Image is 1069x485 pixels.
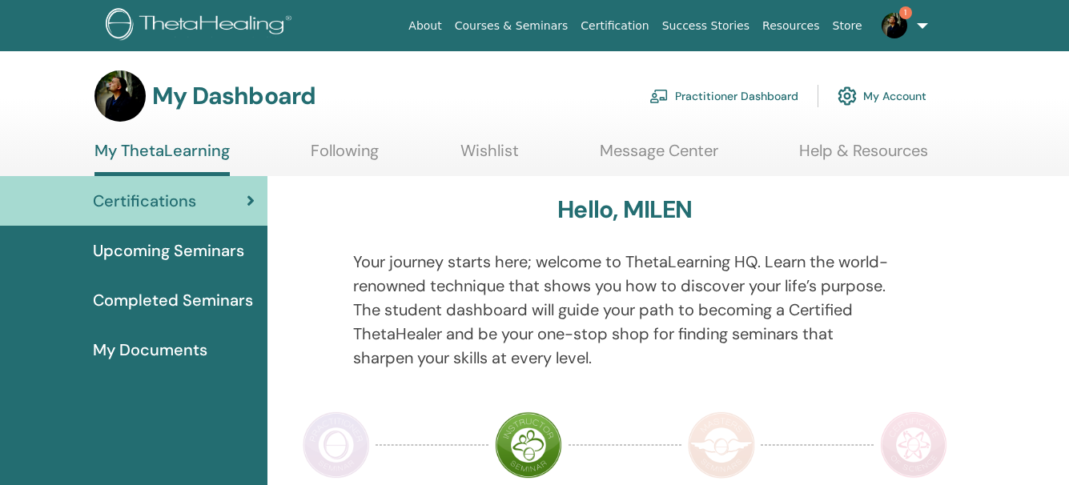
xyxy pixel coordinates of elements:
[838,78,926,114] a: My Account
[756,11,826,41] a: Resources
[94,141,230,176] a: My ThetaLearning
[152,82,315,110] h3: My Dashboard
[838,82,857,110] img: cog.svg
[448,11,575,41] a: Courses & Seminars
[826,11,869,41] a: Store
[600,141,718,172] a: Message Center
[557,195,692,224] h3: Hello, MILEN
[106,8,297,44] img: logo.png
[880,411,947,479] img: Certificate of Science
[574,11,655,41] a: Certification
[899,6,912,19] span: 1
[93,189,196,213] span: Certifications
[303,411,370,479] img: Practitioner
[656,11,756,41] a: Success Stories
[799,141,928,172] a: Help & Resources
[353,250,897,370] p: Your journey starts here; welcome to ThetaLearning HQ. Learn the world-renowned technique that sh...
[93,338,207,362] span: My Documents
[402,11,448,41] a: About
[882,13,907,38] img: default.jpg
[649,89,669,103] img: chalkboard-teacher.svg
[93,288,253,312] span: Completed Seminars
[460,141,519,172] a: Wishlist
[94,70,146,122] img: default.jpg
[495,411,562,479] img: Instructor
[93,238,244,263] span: Upcoming Seminars
[688,411,755,479] img: Master
[649,78,798,114] a: Practitioner Dashboard
[311,141,379,172] a: Following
